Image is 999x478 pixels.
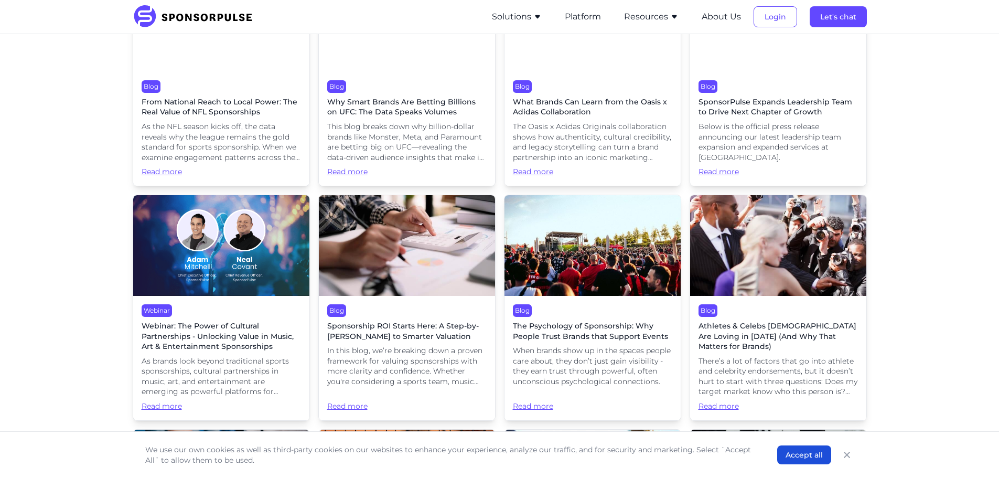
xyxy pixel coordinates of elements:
a: WebinarWebinar: The Power of Cultural Partnerships - Unlocking Value in Music, Art & Entertainmen... [133,195,310,421]
span: In this blog, we’re breaking down a proven framework for valuing sponsorships with more clarity a... [327,346,487,387]
span: As the NFL season kicks off, the data reveals why the league remains the gold standard for sports... [142,122,301,163]
a: BlogAthletes & Celebs [DEMOGRAPHIC_DATA] Are Loving in [DATE] (And Why That Matters for Brands)Th... [690,195,867,421]
button: Login [754,6,797,27]
span: Athletes & Celebs [DEMOGRAPHIC_DATA] Are Loving in [DATE] (And Why That Matters for Brands) [699,321,858,352]
a: About Us [702,12,741,22]
div: Blog [513,80,532,93]
img: SponsorPulse [133,5,260,28]
span: Sponsorship ROI Starts Here: A Step-by-[PERSON_NAME] to Smarter Valuation [327,321,487,342]
button: Accept all [777,445,831,464]
span: There’s a lot of factors that go into athlete and celebrity endorsements, but it doesn’t hurt to ... [699,356,858,397]
div: Blog [699,80,717,93]
div: Blog [327,304,346,317]
span: Below is the official press release announcing our latest leadership team expansion and expanded ... [699,122,858,163]
span: Read more [142,401,301,412]
div: Blog [699,304,717,317]
a: Login [754,12,797,22]
button: Close [840,448,854,462]
span: When brands show up in the spaces people care about, they don’t just gain visibility - they earn ... [513,346,672,387]
span: Read more [327,167,487,177]
img: Sebastian Pociecha courtesy of Unsplash [504,195,681,296]
img: Webinar header image [133,195,309,296]
span: Why Smart Brands Are Betting Billions on UFC: The Data Speaks Volumes [327,97,487,118]
button: Let's chat [810,6,867,27]
button: Resources [624,10,679,23]
span: Read more [327,391,487,411]
span: Read more [142,167,301,177]
a: BlogThe Psychology of Sponsorship: Why People Trust Brands that Support EventsWhen brands show up... [504,195,681,421]
span: Read more [513,391,672,411]
span: What Brands Can Learn from the Oasis x Adidas Collaboration [513,97,672,118]
img: Getty Images courtesy of Unsplash [319,195,495,296]
button: About Us [702,10,741,23]
div: Blog [327,80,346,93]
div: Blog [513,304,532,317]
span: Read more [699,401,858,412]
span: Read more [513,167,672,177]
span: The Oasis x Adidas Originals collaboration shows how authenticity, cultural credibility, and lega... [513,122,672,163]
a: Let's chat [810,12,867,22]
iframe: Chat Widget [947,428,999,478]
span: Webinar: The Power of Cultural Partnerships - Unlocking Value in Music, Art & Entertainment Spons... [142,321,301,352]
button: Platform [565,10,601,23]
span: As brands look beyond traditional sports sponsorships, cultural partnerships in music, art, and e... [142,356,301,397]
a: Platform [565,12,601,22]
span: Read more [699,167,858,177]
span: SponsorPulse Expands Leadership Team to Drive Next Chapter of Growth [699,97,858,118]
span: This blog breaks down why billion-dollar brands like Monster, Meta, and Paramount are betting big... [327,122,487,163]
div: Blog [142,80,160,93]
a: BlogSponsorship ROI Starts Here: A Step-by-[PERSON_NAME] to Smarter ValuationIn this blog, we’re ... [318,195,496,421]
div: Webinar [142,304,172,317]
img: Getty Images courtesy of Unsplash [690,195,866,296]
button: Solutions [492,10,542,23]
span: From National Reach to Local Power: The Real Value of NFL Sponsorships [142,97,301,118]
span: The Psychology of Sponsorship: Why People Trust Brands that Support Events [513,321,672,342]
p: We use our own cookies as well as third-party cookies on our websites to enhance your experience,... [145,444,756,465]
